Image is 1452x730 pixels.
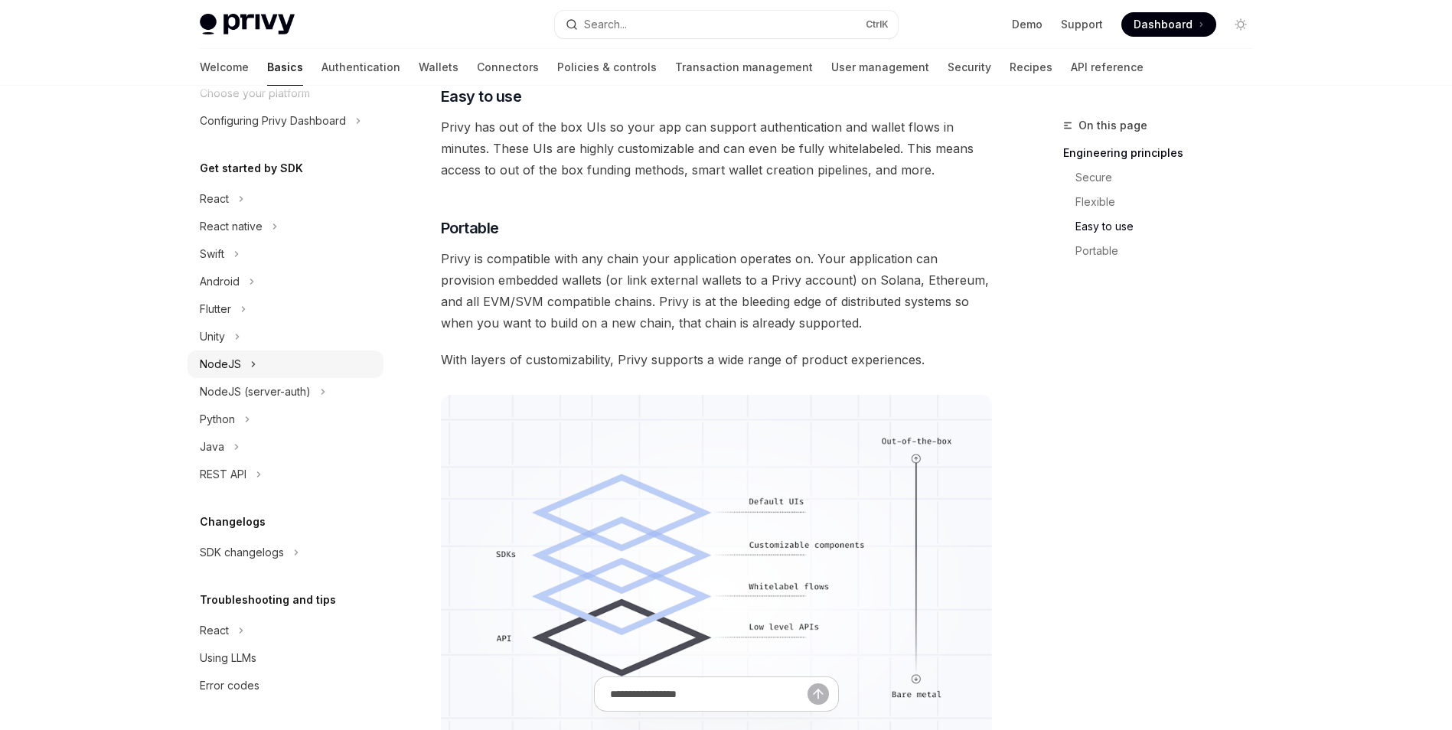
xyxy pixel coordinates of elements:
div: Using LLMs [200,649,256,667]
div: Python [200,410,235,429]
div: SDK changelogs [200,543,284,562]
a: Recipes [1010,49,1052,86]
div: React native [200,217,263,236]
div: NodeJS (server-auth) [200,383,311,401]
a: Using LLMs [188,644,383,672]
div: Error codes [200,676,259,695]
div: Search... [584,15,627,34]
a: Engineering principles [1063,141,1265,165]
div: React [200,621,229,640]
a: Support [1061,17,1103,32]
div: Java [200,438,224,456]
a: Wallets [419,49,458,86]
h5: Troubleshooting and tips [200,591,336,609]
a: Demo [1012,17,1043,32]
span: Privy has out of the box UIs so your app can support authentication and wallet flows in minutes. ... [441,116,993,181]
span: Privy is compatible with any chain your application operates on. Your application can provision e... [441,248,993,334]
button: Search...CtrlK [555,11,898,38]
a: Policies & controls [557,49,657,86]
div: REST API [200,465,246,484]
a: Authentication [321,49,400,86]
a: Easy to use [1075,214,1265,239]
a: Security [948,49,991,86]
h5: Changelogs [200,513,266,531]
a: Flexible [1075,190,1265,214]
span: On this page [1078,116,1147,135]
div: Swift [200,245,224,263]
img: light logo [200,14,295,35]
a: Portable [1075,239,1265,263]
a: Transaction management [675,49,813,86]
button: Toggle dark mode [1228,12,1253,37]
div: Configuring Privy Dashboard [200,112,346,130]
h5: Get started by SDK [200,159,303,178]
button: Send message [808,683,829,705]
div: Flutter [200,300,231,318]
span: Portable [441,217,499,239]
span: Easy to use [441,86,522,107]
div: React [200,190,229,208]
a: API reference [1071,49,1144,86]
a: Error codes [188,672,383,699]
a: Connectors [477,49,539,86]
a: Welcome [200,49,249,86]
span: Dashboard [1134,17,1193,32]
span: Ctrl K [866,18,889,31]
div: Android [200,272,240,291]
a: Secure [1075,165,1265,190]
a: User management [831,49,929,86]
span: With layers of customizability, Privy supports a wide range of product experiences. [441,349,993,370]
div: Unity [200,328,225,346]
a: Basics [267,49,303,86]
div: NodeJS [200,355,241,373]
a: Dashboard [1121,12,1216,37]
